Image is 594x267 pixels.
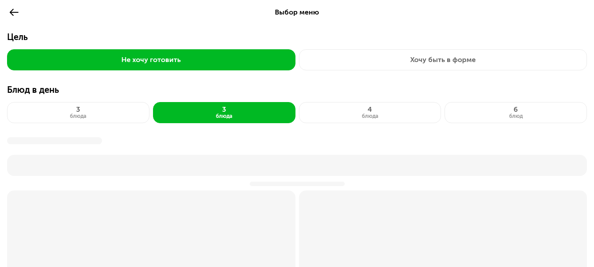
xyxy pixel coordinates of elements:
[153,102,295,123] button: 3блюда
[299,49,587,70] button: Хочу быть в форме
[216,113,232,119] div: блюда
[299,102,441,123] button: 4блюда
[7,84,587,102] p: Блюд в день
[7,32,587,49] p: Цель
[509,106,523,113] div: 6
[445,102,587,123] button: 6блюд
[362,113,378,119] div: блюда
[509,113,523,119] div: блюд
[275,8,319,16] span: Выбор меню
[7,49,295,70] button: Не хочу готовить
[362,106,378,113] div: 4
[7,102,149,123] button: 3блюда
[70,106,86,113] div: 3
[70,113,86,119] div: блюда
[216,106,232,113] div: 3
